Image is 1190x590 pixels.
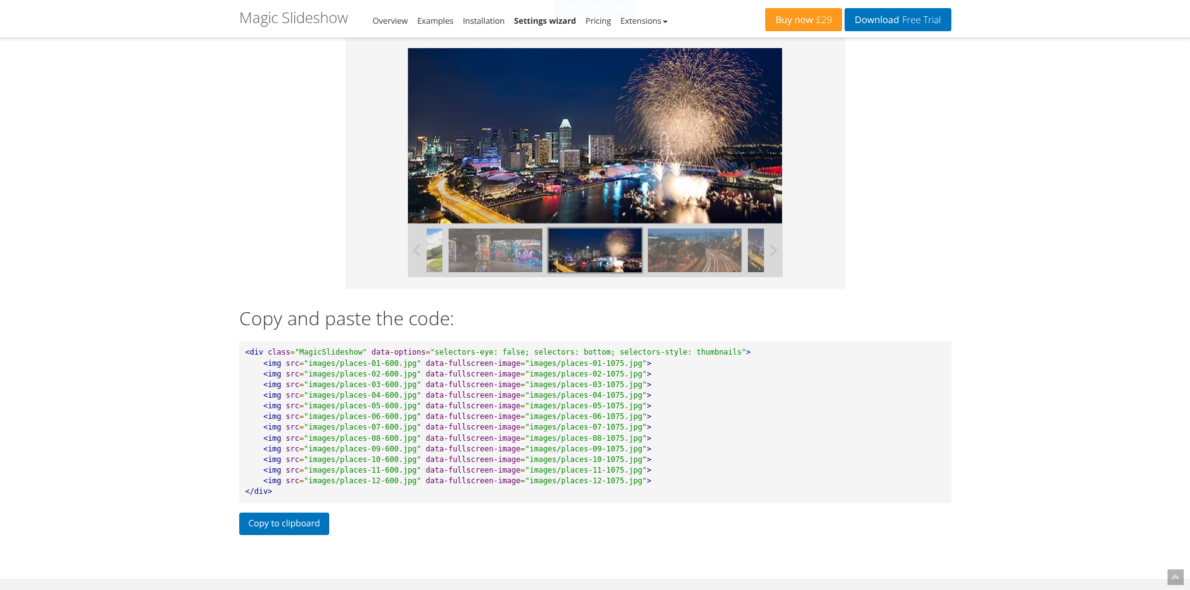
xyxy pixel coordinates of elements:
img: Magic Slideshow - Settings Wizard [408,48,783,224]
span: = [299,434,304,443]
span: = [299,412,304,421]
span: = [299,445,304,453]
span: > [647,455,652,464]
span: "images/places-07-1075.jpg" [525,423,647,431]
span: = [520,370,525,378]
a: DownloadFree Trial [845,8,951,31]
span: <img [263,476,281,485]
a: Examples [417,15,454,26]
span: <img [263,423,281,431]
a: Pricing [585,15,611,26]
span: = [520,401,525,410]
span: = [299,466,304,474]
span: src [286,359,300,368]
button: Copy to clipboard [239,513,330,535]
span: = [520,445,525,453]
img: places-05-600.jpg [648,229,741,272]
h2: Copy and paste the code: [239,308,951,328]
span: > [647,412,652,421]
span: <img [263,445,281,453]
span: > [647,359,652,368]
span: src [286,380,300,389]
span: "images/places-11-1075.jpg" [525,466,647,474]
a: Buy now£29 [765,8,842,31]
span: data-fullscreen-image [426,476,521,485]
span: "images/places-05-600.jpg" [304,401,421,410]
span: > [647,423,652,431]
span: = [520,412,525,421]
span: = [520,455,525,464]
span: = [290,348,295,356]
span: <img [263,401,281,410]
span: "images/places-02-1075.jpg" [525,370,647,378]
span: "images/places-09-1075.jpg" [525,445,647,453]
span: <img [263,380,281,389]
span: data-fullscreen-image [426,412,521,421]
span: > [647,391,652,400]
span: src [286,434,300,443]
span: > [647,476,652,485]
span: src [286,412,300,421]
span: data-fullscreen-image [426,370,521,378]
span: <img [263,370,281,378]
span: = [299,380,304,389]
span: = [520,476,525,485]
span: "images/places-06-600.jpg" [304,412,421,421]
span: <img [263,434,281,443]
span: <img [263,359,281,368]
span: = [520,380,525,389]
span: data-fullscreen-image [426,455,521,464]
span: src [286,445,300,453]
h1: Magic Slideshow [239,9,348,26]
span: class [268,348,290,356]
span: "images/places-01-1075.jpg" [525,359,647,368]
span: src [286,466,300,474]
span: src [286,401,300,410]
span: = [299,476,304,485]
span: src [286,370,300,378]
span: <img [263,455,281,464]
span: = [299,423,304,431]
span: "images/places-12-600.jpg" [304,476,421,485]
span: "images/places-01-600.jpg" [304,359,421,368]
span: data-fullscreen-image [426,401,521,410]
span: "images/places-09-600.jpg" [304,445,421,453]
span: "images/places-11-600.jpg" [304,466,421,474]
span: "images/places-10-600.jpg" [304,455,421,464]
span: "images/places-05-1075.jpg" [525,401,647,410]
a: Installation [463,15,505,26]
span: "images/places-12-1075.jpg" [525,476,647,485]
span: = [520,466,525,474]
span: = [299,401,304,410]
span: <img [263,412,281,421]
img: places-03-600.jpg [449,229,542,272]
span: = [520,359,525,368]
span: data-fullscreen-image [426,445,521,453]
span: = [299,359,304,368]
span: <div [245,348,264,356]
span: src [286,476,300,485]
span: > [647,401,652,410]
span: </div> [245,487,272,496]
span: src [286,391,300,400]
span: "images/places-03-1075.jpg" [525,380,647,389]
span: "images/places-08-600.jpg" [304,434,421,443]
span: "images/places-10-1075.jpg" [525,455,647,464]
span: = [299,370,304,378]
span: "images/places-02-600.jpg" [304,370,421,378]
span: = [299,391,304,400]
span: = [520,423,525,431]
span: "images/places-06-1075.jpg" [525,412,647,421]
img: places-06-600.jpg [748,229,841,272]
span: "MagicSlideshow" [295,348,367,356]
span: <img [263,466,281,474]
span: > [647,380,652,389]
span: Free Trial [899,15,941,25]
span: "images/places-08-1075.jpg" [525,434,647,443]
span: "images/places-04-1075.jpg" [525,391,647,400]
span: data-options [372,348,426,356]
span: > [647,445,652,453]
span: data-fullscreen-image [426,466,521,474]
span: > [746,348,751,356]
img: places-04-600.jpg [548,229,642,272]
